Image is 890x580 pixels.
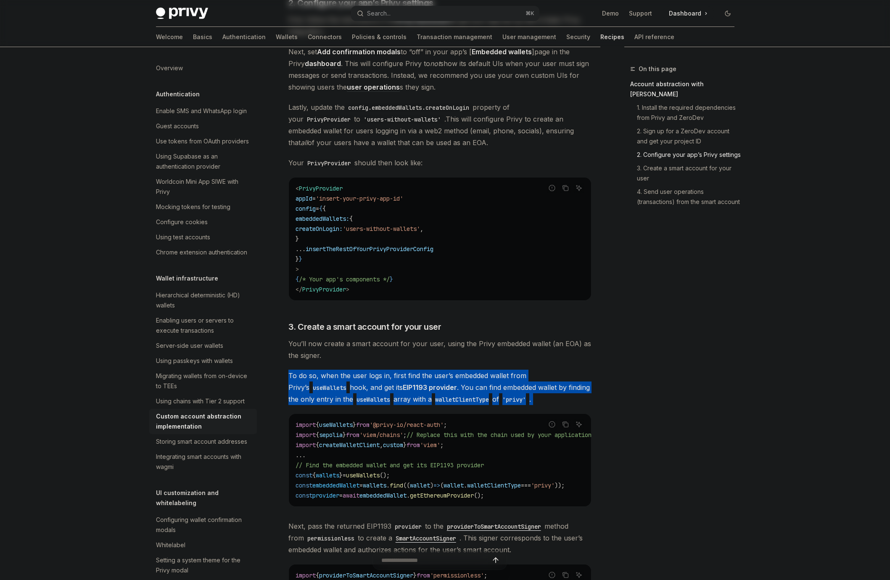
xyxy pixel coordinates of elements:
div: Configuring wallet confirmation modals [156,515,252,535]
a: Dashboard [662,7,714,20]
button: Ask AI [573,183,584,193]
span: (( [403,482,410,489]
span: } [390,275,393,283]
span: config [296,205,316,212]
strong: Embedded wallets [472,48,532,56]
span: createWalletClient [319,441,380,449]
a: User management [502,27,556,47]
a: Wallets [276,27,298,47]
span: = [316,205,319,212]
span: 'viem/chains' [359,431,403,439]
code: PrivyProvider [304,159,354,168]
button: Ask AI [573,419,584,430]
div: Mocking tokens for testing [156,202,230,212]
span: { [316,431,319,439]
a: Using Supabase as an authentication provider [149,149,257,174]
span: walletClientType [467,482,521,489]
span: { [316,441,319,449]
span: getEthereumProvider [410,492,474,499]
a: Server-side user wallets [149,338,257,353]
code: 'privy' [499,395,529,404]
span: wallets [363,482,386,489]
span: = [359,482,363,489]
span: . [407,492,410,499]
code: walletClientType [432,395,492,404]
div: Guest accounts [156,121,199,131]
a: Mocking tokens for testing [149,199,257,215]
div: Setting a system theme for the Privy modal [156,555,252,575]
code: PrivyProvider [304,115,354,124]
a: Worldcoin Mini App SIWE with Privy [149,174,257,199]
span: = [312,195,316,202]
a: Integrating smart accounts with wagmi [149,449,257,474]
a: Storing smart account addresses [149,434,257,449]
button: Copy the contents from the code block [560,419,571,430]
span: 'privy' [531,482,555,489]
span: useWallets [319,421,353,429]
a: 2. Sign up for a ZeroDev account and get your project ID [630,124,741,148]
a: Policies & controls [352,27,407,47]
a: Use tokens from OAuth providers [149,134,257,149]
span: { [349,215,353,222]
span: ⌘ K [526,10,534,17]
div: Integrating smart accounts with wagmi [156,452,252,472]
div: Use tokens from OAuth providers [156,136,249,146]
a: Account abstraction with [PERSON_NAME] [630,77,741,101]
div: Worldcoin Mini App SIWE with Privy [156,177,252,197]
span: } [296,235,299,243]
span: You’ll now create a smart account for your user, using the Privy embedded wallet (an EOA) as the ... [288,338,592,361]
div: Enabling users or servers to execute transactions [156,315,252,336]
span: PrivyProvider [299,185,343,192]
span: </ [296,286,302,293]
span: } [403,441,407,449]
span: = [339,492,343,499]
span: < [296,185,299,192]
span: 'insert-your-privy-app-id' [316,195,403,202]
code: SmartAccountSigner [392,534,460,543]
span: from [407,441,420,449]
a: Security [566,27,590,47]
a: Whitelabel [149,538,257,553]
a: 2. Configure your app’s Privy settings [630,148,741,162]
h5: Wallet infrastructure [156,273,218,283]
span: , [380,441,383,449]
span: { [322,205,326,212]
span: appId [296,195,312,202]
span: import [296,441,316,449]
span: ... [296,245,306,253]
input: Ask a question... [381,551,490,569]
span: 'viem' [420,441,440,449]
span: { [296,275,299,283]
strong: Add confirmation modals [317,48,401,56]
button: Open search [351,6,539,21]
a: SmartAccountSigner [392,534,460,542]
code: 'users-without-wallets' [360,115,444,124]
span: } [343,431,346,439]
span: useWallets [346,471,380,479]
code: config.embeddedWallets.createOnLogin [345,103,473,112]
div: Server-side user wallets [156,341,223,351]
a: Connectors [308,27,342,47]
a: Authentication [222,27,266,47]
span: '@privy-io/react-auth' [370,421,444,429]
span: === [521,482,531,489]
span: find [390,482,403,489]
span: Next, set to “off” in your app’s [ ] page in the Privy . This will configure Privy to show its de... [288,46,592,93]
span: } [339,471,343,479]
a: Support [629,9,652,18]
span: // Replace this with the chain used by your application [407,431,592,439]
em: not [430,59,440,68]
span: { [319,205,322,212]
a: Setting a system theme for the Privy modal [149,553,257,578]
span: embeddedWallet [359,492,407,499]
div: Using test accounts [156,232,210,242]
span: // Find the embedded wallet and get its EIP1193 provider [296,461,484,469]
span: . [464,482,467,489]
a: Configuring wallet confirmation modals [149,512,257,538]
span: sepolia [319,431,343,439]
code: useWallets [309,383,350,392]
div: Enable SMS and WhatsApp login [156,106,247,116]
a: Using test accounts [149,230,257,245]
span: . [386,482,390,489]
span: To do so, when the user logs in, first find the user’s embedded wallet from Privy’s hook, and get... [288,370,592,405]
